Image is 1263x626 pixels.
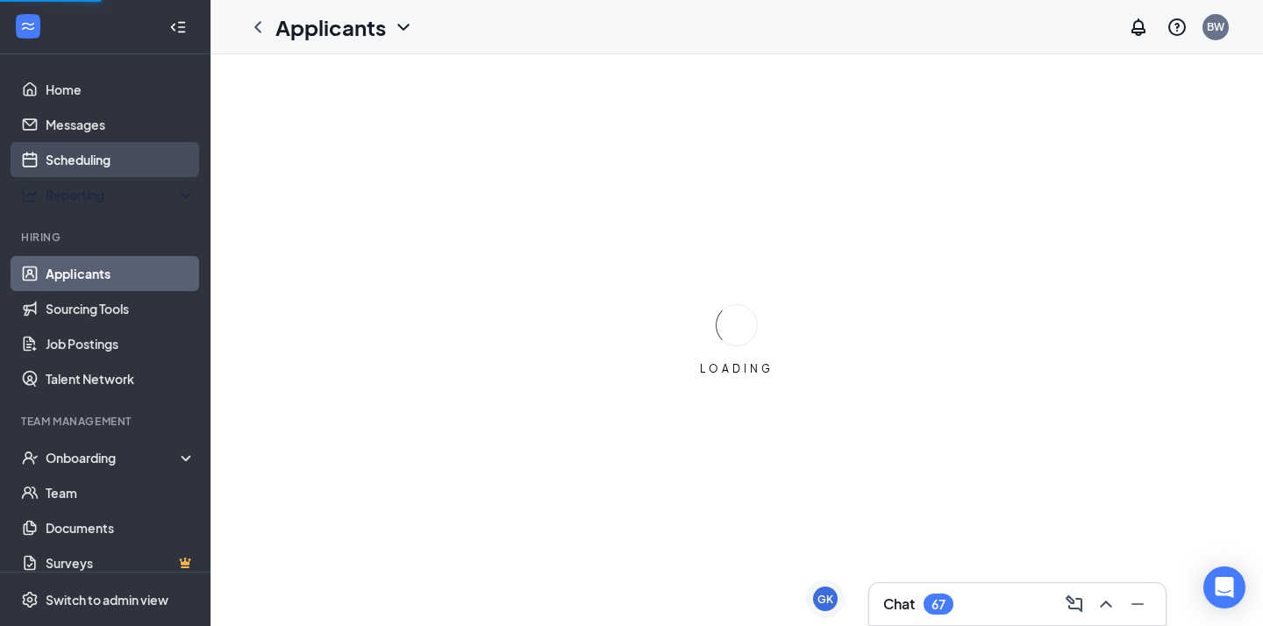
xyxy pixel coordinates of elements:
[1124,590,1152,618] button: Minimize
[46,475,196,510] a: Team
[46,291,196,326] a: Sourcing Tools
[19,18,37,35] svg: WorkstreamLogo
[275,12,386,42] h1: Applicants
[21,414,192,429] div: Team Management
[21,230,192,245] div: Hiring
[46,591,168,608] div: Switch to admin view
[1203,566,1245,608] div: Open Intercom Messenger
[393,17,414,38] svg: ChevronDown
[247,17,268,38] svg: ChevronLeft
[46,449,181,466] div: Onboarding
[46,107,196,142] a: Messages
[1128,17,1149,38] svg: Notifications
[21,449,39,466] svg: UserCheck
[46,361,196,396] a: Talent Network
[1095,594,1117,615] svg: ChevronUp
[931,597,945,612] div: 67
[46,256,196,291] a: Applicants
[1064,594,1085,615] svg: ComposeMessage
[46,510,196,545] a: Documents
[1060,590,1088,618] button: ComposeMessage
[21,591,39,608] svg: Settings
[1092,590,1120,618] button: ChevronUp
[883,594,915,614] h3: Chat
[1207,19,1224,34] div: BW
[817,592,833,607] div: GK
[46,326,196,361] a: Job Postings
[46,545,196,580] a: SurveysCrown
[693,361,781,376] div: LOADING
[46,186,196,203] div: Reporting
[21,186,39,203] svg: Analysis
[1167,17,1188,38] svg: QuestionInfo
[46,142,196,177] a: Scheduling
[1127,594,1148,615] svg: Minimize
[46,72,196,107] a: Home
[169,18,187,36] svg: Collapse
